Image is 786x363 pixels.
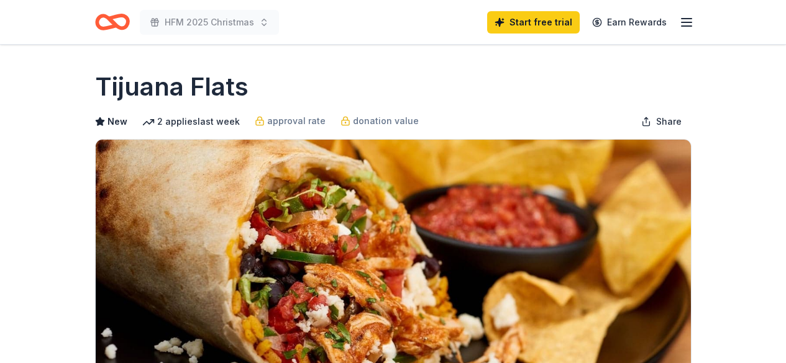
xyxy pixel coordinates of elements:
[631,109,692,134] button: Share
[255,114,326,128] a: approval rate
[585,11,674,34] a: Earn Rewards
[165,15,254,30] span: HFM 2025 Christmas
[656,114,682,129] span: Share
[140,10,279,35] button: HFM 2025 Christmas
[267,114,326,128] span: approval rate
[487,11,580,34] a: Start free trial
[95,7,130,37] a: Home
[353,114,419,128] span: donation value
[107,114,127,129] span: New
[95,69,249,104] h1: Tijuana Flats
[142,114,240,129] div: 2 applies last week
[340,114,419,128] a: donation value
